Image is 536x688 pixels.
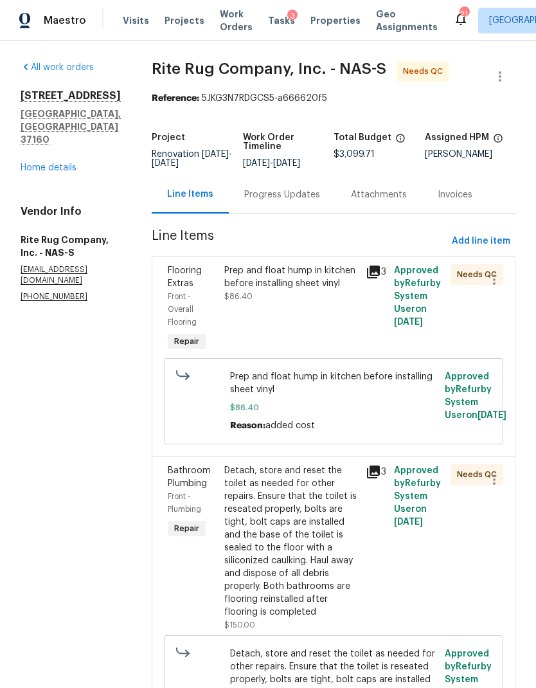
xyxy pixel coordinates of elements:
[152,92,515,105] div: 5JKG3N7RDGCS5-a666620f5
[152,150,232,168] span: -
[273,159,300,168] span: [DATE]
[366,464,386,480] div: 3
[243,159,270,168] span: [DATE]
[165,14,204,27] span: Projects
[152,94,199,103] b: Reference:
[152,150,232,168] span: Renovation
[457,268,502,281] span: Needs QC
[230,401,438,414] span: $86.40
[244,188,320,201] div: Progress Updates
[168,293,197,326] span: Front - Overall Flooring
[21,205,121,218] h4: Vendor Info
[224,293,253,300] span: $86.40
[334,133,391,142] h5: Total Budget
[452,233,510,249] span: Add line item
[243,159,300,168] span: -
[493,133,503,150] span: The hpm assigned to this work order.
[268,16,295,25] span: Tasks
[230,421,265,430] span: Reason:
[334,150,375,159] span: $3,099.71
[243,133,334,151] h5: Work Order Timeline
[152,159,179,168] span: [DATE]
[169,335,204,348] span: Repair
[152,133,185,142] h5: Project
[168,266,202,288] span: Flooring Extras
[394,318,423,327] span: [DATE]
[394,466,441,527] span: Approved by Refurby System User on
[457,468,502,481] span: Needs QC
[287,10,298,23] div: 3
[168,493,201,513] span: Front - Plumbing
[152,230,447,253] span: Line Items
[224,264,358,290] div: Prep and float hump in kitchen before installing sheet vinyl
[220,8,253,33] span: Work Orders
[478,411,506,420] span: [DATE]
[438,188,472,201] div: Invoices
[168,466,211,488] span: Bathroom Plumbing
[202,150,229,159] span: [DATE]
[224,464,358,619] div: Detach, store and reset the toilet as needed for other repairs. Ensure that the toilet is reseate...
[445,372,506,420] span: Approved by Refurby System User on
[44,14,86,27] span: Maestro
[265,421,315,430] span: added cost
[447,230,515,253] button: Add line item
[123,14,149,27] span: Visits
[425,133,489,142] h5: Assigned HPM
[460,8,469,21] div: 21
[169,522,204,535] span: Repair
[394,518,423,527] span: [DATE]
[21,233,121,259] h5: Rite Rug Company, Inc. - NAS-S
[152,61,386,77] span: Rite Rug Company, Inc. - NAS-S
[224,621,255,629] span: $150.00
[351,188,407,201] div: Attachments
[167,188,213,201] div: Line Items
[376,8,438,33] span: Geo Assignments
[425,150,516,159] div: [PERSON_NAME]
[366,264,386,280] div: 3
[395,133,406,150] span: The total cost of line items that have been proposed by Opendoor. This sum includes line items th...
[21,63,94,72] a: All work orders
[310,14,361,27] span: Properties
[394,266,441,327] span: Approved by Refurby System User on
[403,65,448,78] span: Needs QC
[230,370,438,396] span: Prep and float hump in kitchen before installing sheet vinyl
[21,163,76,172] a: Home details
